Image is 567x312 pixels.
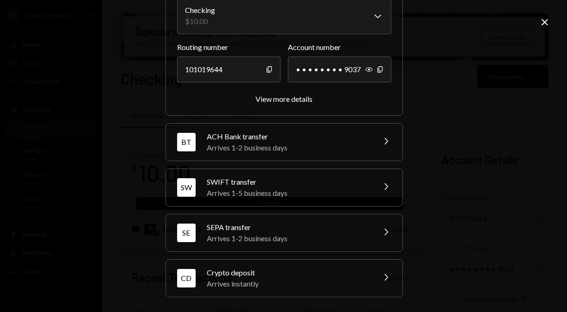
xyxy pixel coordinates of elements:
[177,56,280,82] div: 101019644
[166,169,402,206] button: SWSWIFT transferArrives 1-5 business days
[255,94,312,104] button: View more details
[207,142,369,153] div: Arrives 1-2 business days
[207,267,369,278] div: Crypto deposit
[207,278,369,289] div: Arrives instantly
[177,42,280,53] label: Routing number
[177,224,196,242] div: SE
[177,133,196,151] div: BT
[288,42,391,53] label: Account number
[166,260,402,297] button: CDCrypto depositArrives instantly
[207,176,369,187] div: SWIFT transfer
[207,233,369,244] div: Arrives 1-2 business days
[166,124,402,161] button: BTACH Bank transferArrives 1-2 business days
[255,94,312,103] div: View more details
[288,56,391,82] div: • • • • • • • • 9037
[166,214,402,251] button: SESEPA transferArrives 1-2 business days
[207,187,369,199] div: Arrives 1-5 business days
[177,178,196,197] div: SW
[207,131,369,142] div: ACH Bank transfer
[177,269,196,287] div: CD
[207,222,369,233] div: SEPA transfer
